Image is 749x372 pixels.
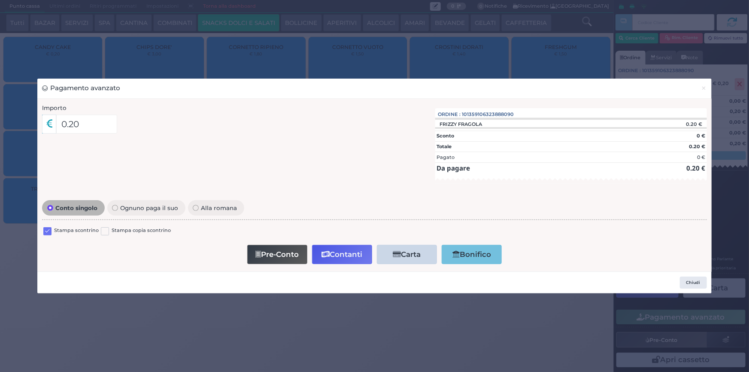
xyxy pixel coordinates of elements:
[442,245,502,264] button: Bonifico
[697,133,705,139] strong: 0 €
[42,104,67,112] label: Importo
[437,143,452,149] strong: Totale
[112,227,171,235] label: Stampa copia scontrino
[462,111,514,118] span: 101359106323888090
[435,121,487,127] div: FRIZZY FRAGOLA
[437,154,455,161] div: Pagato
[686,164,705,172] strong: 0.20 €
[680,277,707,289] button: Chiudi
[54,227,99,235] label: Stampa scontrino
[118,205,181,211] span: Ognuno paga il suo
[639,121,707,127] div: 0.20 €
[697,154,705,161] div: 0 €
[437,164,470,172] strong: Da pagare
[437,133,454,139] strong: Sconto
[696,79,711,98] button: Chiudi
[53,205,100,211] span: Conto singolo
[56,115,118,134] input: Es. 30.99
[701,83,707,93] span: ×
[247,245,307,264] button: Pre-Conto
[312,245,372,264] button: Contanti
[199,205,240,211] span: Alla romana
[377,245,437,264] button: Carta
[42,83,120,93] h3: Pagamento avanzato
[438,111,461,118] span: Ordine :
[689,143,705,149] strong: 0.20 €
